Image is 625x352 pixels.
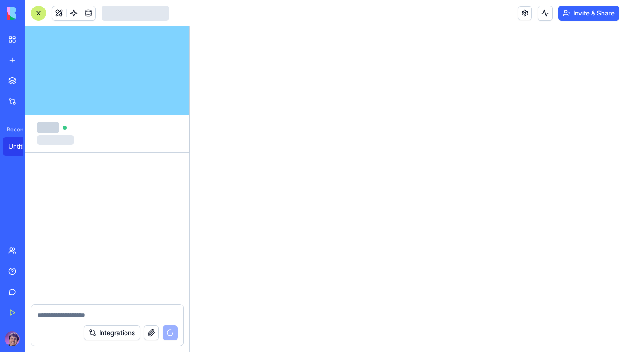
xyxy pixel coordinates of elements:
div: Untitled App [8,142,35,151]
img: logo [7,7,65,20]
button: Integrations [84,325,140,340]
img: ACg8ocK2tn6efp6Vo0_AnK0k1P5qpWbPtxgvw-8V4gboStSE9j0o6iQ=s96-c [5,331,20,346]
span: Recent [3,126,23,133]
a: Untitled App [3,137,40,156]
button: Invite & Share [558,6,619,21]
